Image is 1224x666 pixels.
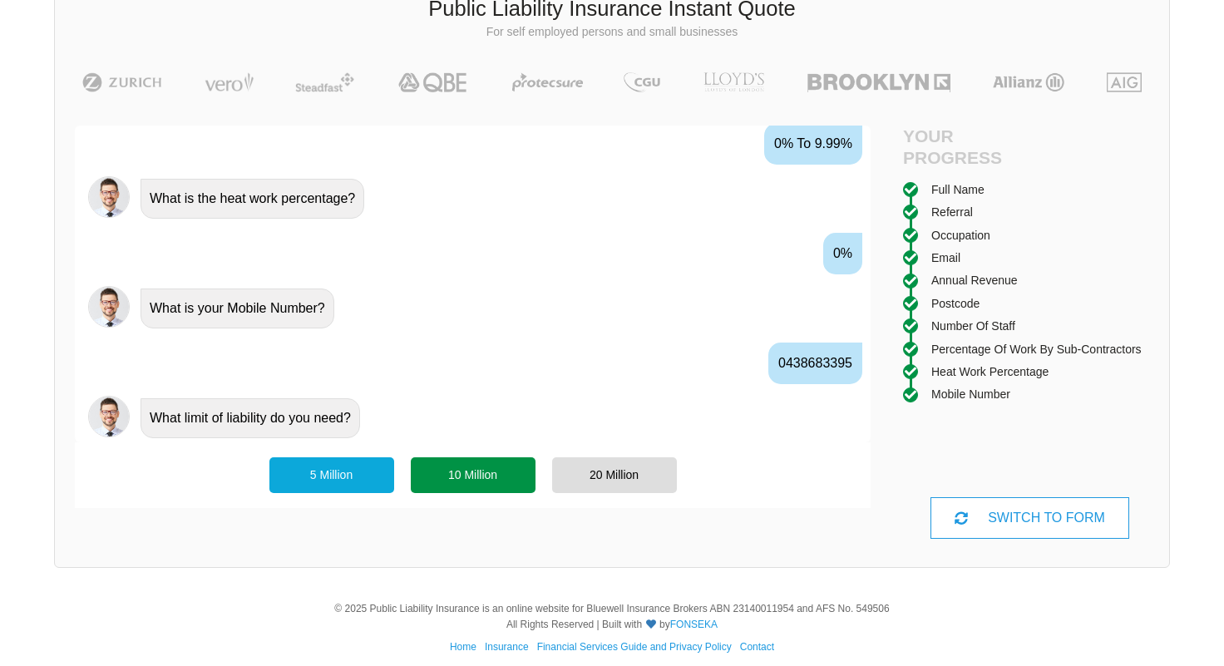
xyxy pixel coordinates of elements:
img: Chatbot | PLI [88,396,130,437]
a: Financial Services Guide and Privacy Policy [537,641,732,653]
img: QBE | Public Liability Insurance [388,72,478,92]
div: Email [931,249,960,267]
div: 0% to 9.99% [764,123,862,165]
div: Mobile Number [931,385,1010,403]
div: What limit of liability do you need? [141,398,360,438]
div: Annual Revenue [931,271,1018,289]
div: Heat work percentage [931,363,1049,381]
div: What is the heat work percentage? [141,179,364,219]
div: Referral [931,203,973,221]
div: 20 Million [552,457,677,492]
img: Protecsure | Public Liability Insurance [506,72,590,92]
a: Insurance [485,641,529,653]
a: Contact [740,641,774,653]
div: Percentage of work by sub-contractors [931,340,1142,358]
img: Vero | Public Liability Insurance [197,72,261,92]
div: 0438683395 [768,343,862,384]
div: Full Name [931,180,985,199]
img: Zurich | Public Liability Insurance [75,72,169,92]
img: Allianz | Public Liability Insurance [985,72,1073,92]
img: LLOYD's | Public Liability Insurance [694,72,774,92]
img: AIG | Public Liability Insurance [1100,72,1149,92]
div: What is your Mobile Number? [141,289,334,328]
img: Steadfast | Public Liability Insurance [289,72,362,92]
img: Chatbot | PLI [88,176,130,218]
div: 10 Million [411,457,535,492]
div: Postcode [931,294,980,313]
p: For self employed persons and small businesses [67,24,1157,41]
img: Brooklyn | Public Liability Insurance [801,72,956,92]
img: Chatbot | PLI [88,286,130,328]
a: FONSEKA [670,619,718,630]
div: SWITCH TO FORM [930,497,1128,539]
div: Number of staff [931,317,1015,335]
div: 5 Million [269,457,394,492]
a: Home [450,641,476,653]
h4: Your Progress [903,126,1030,167]
div: Occupation [931,226,990,244]
img: CGU | Public Liability Insurance [617,72,667,92]
div: 0% [823,233,862,274]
